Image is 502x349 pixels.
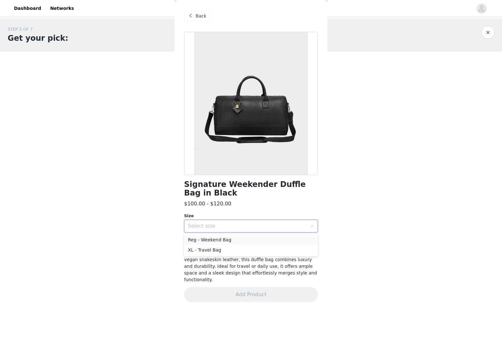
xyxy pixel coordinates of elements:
span: Back [196,13,206,19]
i: icon: down [310,224,314,229]
div: STEP 2 OF 7 [8,26,68,32]
div: Size [184,213,318,219]
a: Networks [46,1,78,16]
div: avatar [478,4,484,14]
span: Introducing the Signature Weekender Duffle Bag in Black, designed to make a bold statement with i... [184,237,317,282]
div: Select size [188,223,307,229]
h3: $100.00 - $120.00 [184,200,231,208]
li: Reg - Weekend Bag [184,235,318,245]
a: Dashboard [10,1,45,16]
h1: Signature Weekender Duffle Bag in Black [184,180,318,197]
button: Add Product [184,287,318,302]
li: XL - Travel Bag [184,245,318,255]
h1: Get your pick: [8,32,68,44]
